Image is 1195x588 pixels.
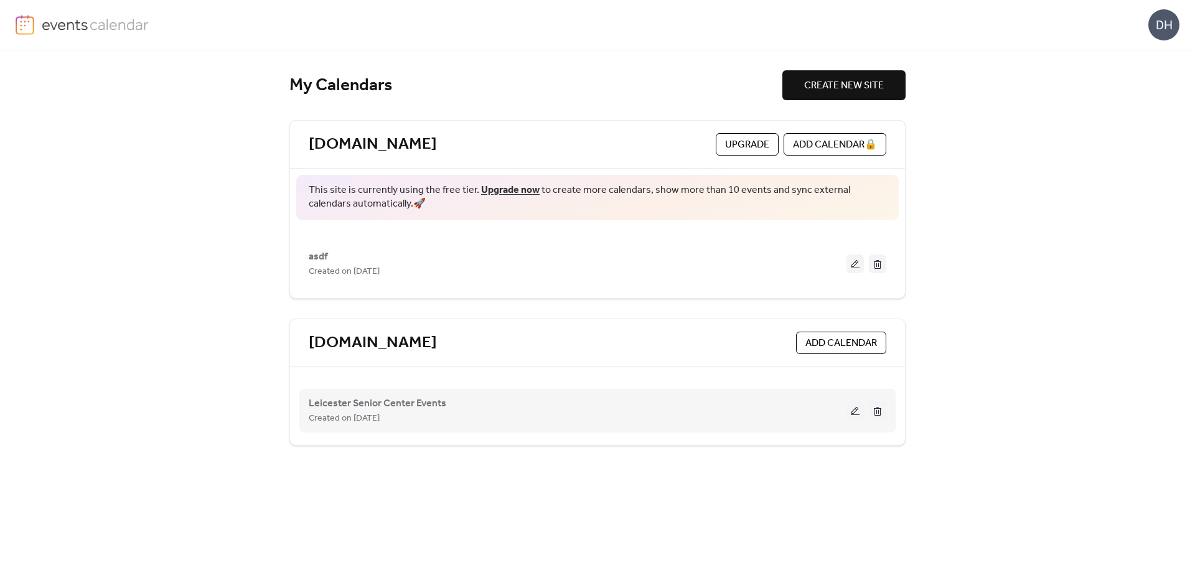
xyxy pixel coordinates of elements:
[309,184,886,212] span: This site is currently using the free tier. to create more calendars, show more than 10 events an...
[804,78,884,93] span: CREATE NEW SITE
[805,336,877,351] span: ADD CALENDAR
[309,333,437,353] a: [DOMAIN_NAME]
[309,400,446,407] a: Leicester Senior Center Events
[309,396,446,411] span: Leicester Senior Center Events
[309,134,437,155] a: [DOMAIN_NAME]
[716,133,779,156] button: Upgrade
[796,332,886,354] button: ADD CALENDAR
[309,250,327,264] span: asdf
[289,75,782,96] div: My Calendars
[725,138,769,152] span: Upgrade
[42,15,149,34] img: logo-type
[309,411,380,426] span: Created on [DATE]
[1148,9,1179,40] div: DH
[782,70,906,100] button: CREATE NEW SITE
[309,253,327,260] a: asdf
[309,264,380,279] span: Created on [DATE]
[481,180,540,200] a: Upgrade now
[16,15,34,35] img: logo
